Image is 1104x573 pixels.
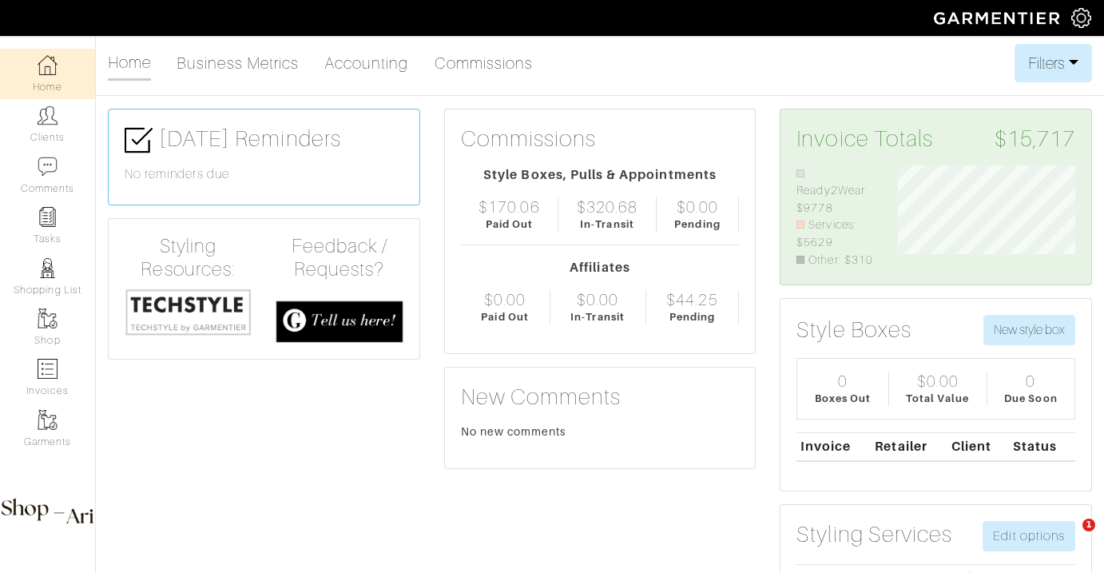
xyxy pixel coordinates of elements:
[796,125,1075,153] h3: Invoice Totals
[580,217,634,232] div: In-Transit
[125,125,403,154] h3: [DATE] Reminders
[1009,433,1075,461] th: Status
[38,410,58,430] img: garments-icon-b7da505a4dc4fd61783c78ac3ca0ef83fa9d6f193b1c9dc38574b1d14d53ca28.png
[1004,391,1057,406] div: Due Soon
[324,47,409,79] a: Accounting
[917,372,959,391] div: $0.00
[461,165,740,185] div: Style Boxes, Pulls & Appointments
[108,46,151,81] a: Home
[1026,372,1035,391] div: 0
[125,288,252,336] img: techstyle-93310999766a10050dc78ceb7f971a75838126fd19372ce40ba20cdf6a89b94b.png
[38,157,58,177] img: comment-icon-a0a6a9ef722e966f86d9cbdc48e553b5cf19dbc54f86b18d962a5391bc8f6eb6.png
[796,217,873,251] li: Services: $5629
[1082,519,1095,531] span: 1
[796,165,873,217] li: Ready2Wear: $9778
[461,424,740,440] div: No new comments
[796,521,952,548] h3: Styling Services
[983,315,1075,345] button: New style box
[1050,519,1088,557] iframe: Intercom live chat
[577,290,618,309] div: $0.00
[38,105,58,125] img: clients-icon-6bae9207a08558b7cb47a8932f037763ab4055f8c8b6bfacd5dc20c3e0201464.png
[486,217,533,232] div: Paid Out
[481,309,528,324] div: Paid Out
[669,309,715,324] div: Pending
[872,433,948,461] th: Retailer
[276,235,403,281] h4: Feedback / Requests?
[276,300,403,343] img: feedback_requests-3821251ac2bd56c73c230f3229a5b25d6eb027adea667894f41107c140538ee0.png
[38,55,58,75] img: dashboard-icon-dbcd8f5a0b271acd01030246c82b418ddd0df26cd7fceb0bd07c9910d44c42f6.png
[677,197,718,217] div: $0.00
[796,252,873,269] li: Other: $310
[674,217,720,232] div: Pending
[125,235,252,281] h4: Styling Resources:
[796,316,911,344] h3: Style Boxes
[995,125,1075,153] span: $15,717
[484,290,526,309] div: $0.00
[926,4,1071,32] img: garmentier-logo-header-white-b43fb05a5012e4ada735d5af1a66efaba907eab6374d6393d1fbf88cb4ef424d.png
[177,47,299,79] a: Business Metrics
[38,308,58,328] img: garments-icon-b7da505a4dc4fd61783c78ac3ca0ef83fa9d6f193b1c9dc38574b1d14d53ca28.png
[983,521,1075,551] a: Edit options
[125,126,153,154] img: check-box-icon-36a4915ff3ba2bd8f6e4f29bc755bb66becd62c870f447fc0dd1365fcfddab58.png
[570,309,625,324] div: In-Transit
[38,258,58,278] img: stylists-icon-eb353228a002819b7ec25b43dbf5f0378dd9e0616d9560372ff212230b889e62.png
[479,197,539,217] div: $170.06
[38,207,58,227] img: reminder-icon-8004d30b9f0a5d33ae49ab947aed9ed385cf756f9e5892f1edd6e32f2345188e.png
[461,384,740,411] h3: New Comments
[815,391,871,406] div: Boxes Out
[1015,44,1092,82] button: Filters
[435,47,534,79] a: Commissions
[796,433,871,461] th: Invoice
[666,290,717,309] div: $44.25
[461,258,740,277] div: Affiliates
[1071,8,1091,28] img: gear-icon-white-bd11855cb880d31180b6d7d6211b90ccbf57a29d726f0c71d8c61bd08dd39cc2.png
[38,359,58,379] img: orders-icon-0abe47150d42831381b5fb84f609e132dff9fe21cb692f30cb5eec754e2cba89.png
[577,197,637,217] div: $320.68
[125,167,403,182] h6: No reminders due
[947,433,1009,461] th: Client
[461,125,597,153] h3: Commissions
[838,372,848,391] div: 0
[906,391,970,406] div: Total Value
